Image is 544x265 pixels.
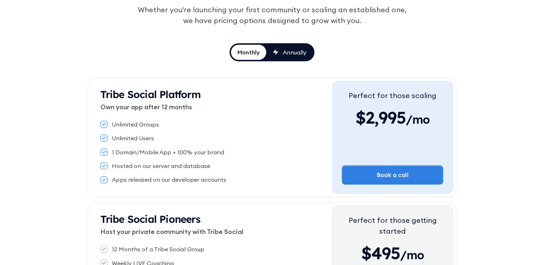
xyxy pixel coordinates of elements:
p: Own your app after 12 months [100,102,332,112]
div: $495 [342,242,443,264]
div: Annually [283,48,307,56]
strong: Tribe Social Pioneers [100,213,200,225]
div: Whether you're launching your first community or scaling an established one, we have pricing opti... [134,4,410,26]
span: /mo [406,112,430,130]
div: 12 Months of a Tribe Social Group [112,245,204,253]
div: Monthly [237,48,260,56]
div: Apps released on our developer accounts [112,176,226,184]
div: Hosted on our server and database [112,162,210,170]
div: Unlimited Groups [112,120,159,128]
strong: Tribe Social Platform [100,88,201,101]
div: Unlimited Users [112,134,154,142]
div: $2,995 [349,107,436,128]
div: 1 Domain/Mobile App + 100% your brand [112,148,224,156]
div: Perfect for those getting started [342,215,443,237]
div: Perfect for those scaling [349,90,436,101]
p: Host your private community with Tribe Social [100,227,332,237]
a: Book a call [342,165,443,185]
